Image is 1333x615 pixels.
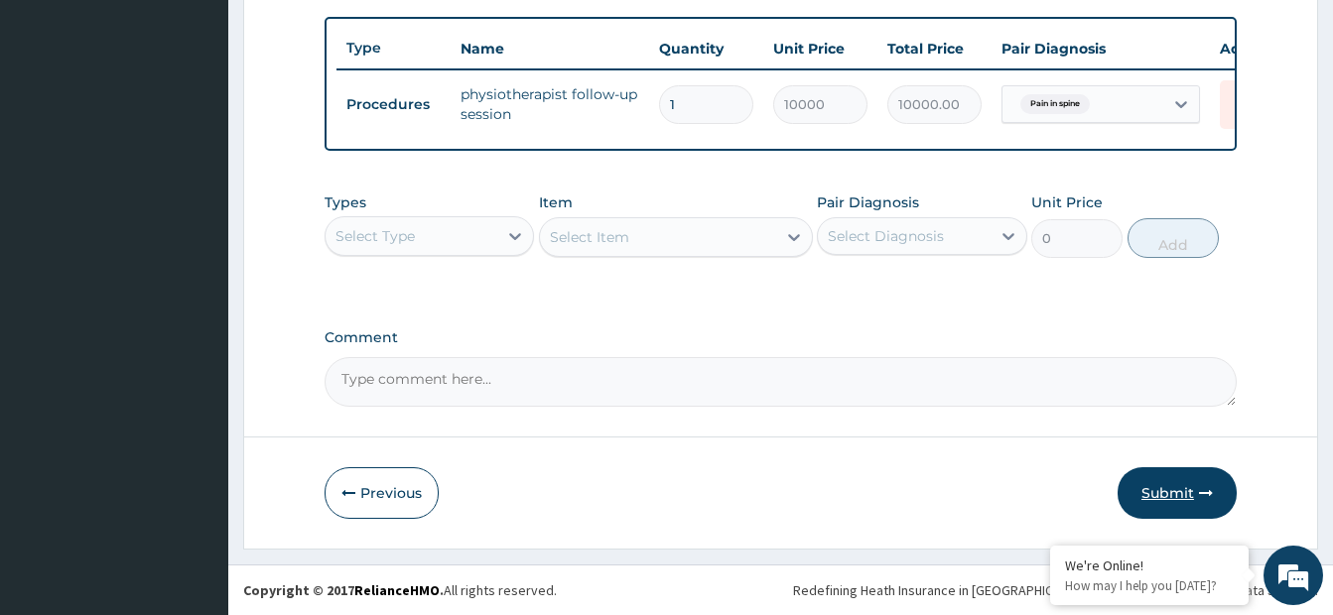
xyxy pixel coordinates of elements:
[828,226,944,246] div: Select Diagnosis
[325,467,439,519] button: Previous
[335,226,415,246] div: Select Type
[336,30,451,66] th: Type
[37,99,80,149] img: d_794563401_company_1708531726252_794563401
[10,407,378,476] textarea: Type your message and hit 'Enter'
[115,183,274,383] span: We're online!
[1031,192,1103,212] label: Unit Price
[539,192,573,212] label: Item
[1065,556,1234,574] div: We're Online!
[992,29,1210,68] th: Pair Diagnosis
[228,564,1333,615] footer: All rights reserved.
[451,29,649,68] th: Name
[1065,577,1234,594] p: How may I help you today?
[103,111,333,137] div: Chat with us now
[325,194,366,211] label: Types
[1118,467,1237,519] button: Submit
[763,29,877,68] th: Unit Price
[325,329,1237,346] label: Comment
[877,29,992,68] th: Total Price
[649,29,763,68] th: Quantity
[336,86,451,123] td: Procedures
[354,581,440,599] a: RelianceHMO
[451,74,649,134] td: physiotherapist follow-up session
[817,192,919,212] label: Pair Diagnosis
[243,581,444,599] strong: Copyright © 2017 .
[1210,29,1309,68] th: Actions
[1128,218,1219,258] button: Add
[326,10,373,58] div: Minimize live chat window
[793,580,1318,600] div: Redefining Heath Insurance in [GEOGRAPHIC_DATA] using Telemedicine and Data Science!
